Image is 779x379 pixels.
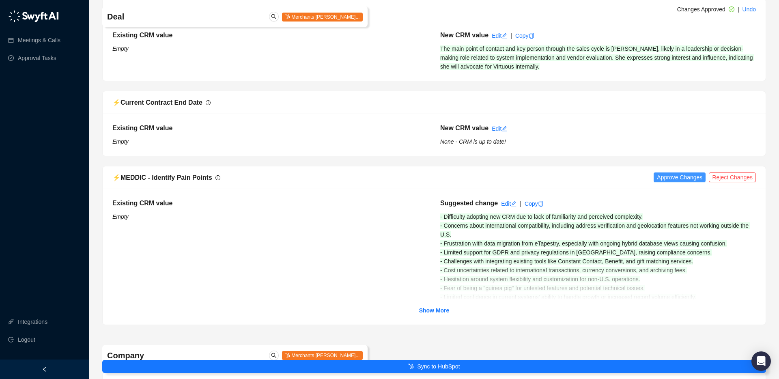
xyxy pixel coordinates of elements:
[525,200,544,207] a: Copy
[501,126,507,131] span: edit
[271,14,277,19] span: search
[18,332,35,348] span: Logout
[282,352,363,358] a: Merchants [PERSON_NAME]...
[107,11,254,22] h4: Deal
[440,198,498,208] h5: Suggested change
[112,198,428,208] h5: Existing CRM value
[206,100,211,105] span: info-circle
[709,172,756,182] button: Reject Changes
[282,13,363,22] span: Merchants [PERSON_NAME]...
[107,350,254,361] h4: Company
[271,353,277,358] span: search
[492,125,507,132] a: Edit
[102,360,766,373] button: Sync to HubSpot
[654,172,706,182] button: Approve Changes
[729,6,734,12] span: check-circle
[215,175,220,180] span: info-circle
[112,45,129,52] i: Empty
[738,6,739,13] span: |
[440,138,506,145] i: None - CRM is up to date!
[677,6,725,13] span: Changes Approved
[282,13,363,20] a: Merchants [PERSON_NAME]...
[419,307,450,314] strong: Show More
[440,123,488,133] h5: New CRM value
[751,351,771,371] div: Open Intercom Messenger
[501,200,516,207] a: Edit
[112,138,129,145] i: Empty
[538,201,544,207] span: copy
[511,201,516,207] span: edit
[742,6,756,13] a: Undo
[112,123,428,133] h5: Existing CRM value
[8,10,59,22] img: logo-05li4sbe.png
[492,32,507,39] a: Edit
[282,351,363,360] span: Merchants [PERSON_NAME]...
[510,31,512,40] div: |
[112,99,202,106] span: ⚡️ Current Contract End Date
[515,32,534,39] a: Copy
[501,33,507,39] span: edit
[440,30,488,40] h5: New CRM value
[712,173,753,182] span: Reject Changes
[8,337,14,342] span: logout
[520,199,521,208] div: |
[417,362,460,371] span: Sync to HubSpot
[112,213,129,220] i: Empty
[657,173,702,182] span: Approve Changes
[42,366,47,372] span: left
[18,50,56,66] a: Approval Tasks
[18,314,47,330] a: Integrations
[440,213,750,300] span: - Difficulty adopting new CRM due to lack of familiarity and perceived complexity. - Concerns abo...
[529,33,534,39] span: copy
[112,30,428,40] h5: Existing CRM value
[112,174,212,181] span: ⚡️ MEDDIC - Identify Pain Points
[440,45,754,70] span: The main point of contact and key person through the sales cycle is [PERSON_NAME], likely in a le...
[18,32,60,48] a: Meetings & Calls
